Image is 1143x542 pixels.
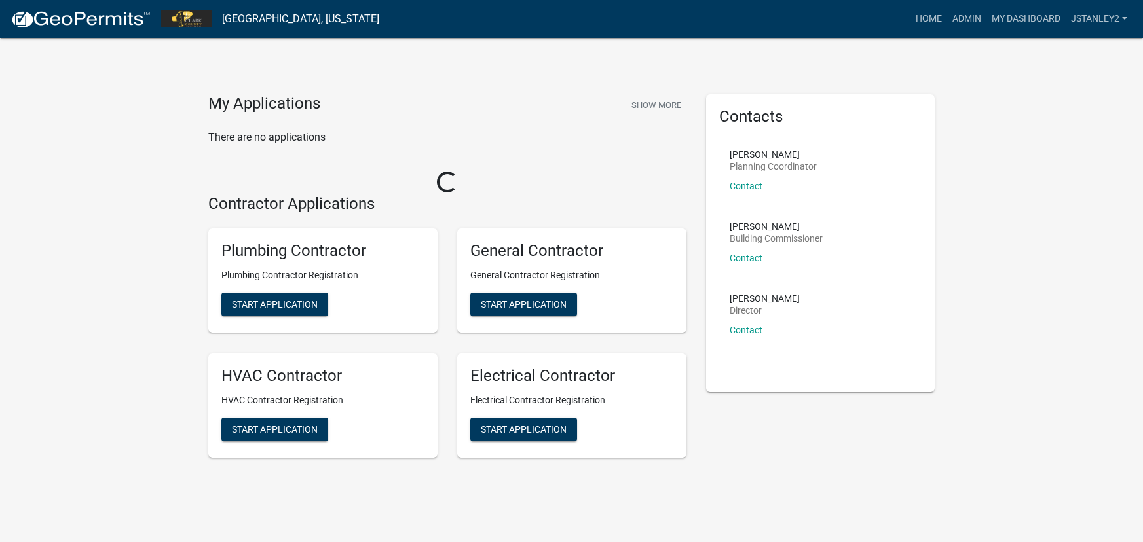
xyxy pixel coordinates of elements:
p: There are no applications [208,130,686,145]
h5: HVAC Contractor [221,367,424,386]
a: jstanley2 [1066,7,1133,31]
a: Contact [730,253,762,263]
span: Start Application [481,299,567,310]
h4: Contractor Applications [208,194,686,213]
a: Contact [730,181,762,191]
h5: Electrical Contractor [470,367,673,386]
p: Planning Coordinator [730,162,817,171]
img: Clark County, Indiana [161,10,212,27]
button: Start Application [221,293,328,316]
h5: Contacts [719,107,922,126]
p: General Contractor Registration [470,268,673,282]
button: Show More [626,94,686,116]
span: Start Application [232,299,318,310]
a: Admin [947,7,986,31]
span: Start Application [481,424,567,434]
a: Contact [730,325,762,335]
h5: General Contractor [470,242,673,261]
button: Start Application [470,418,577,441]
p: Director [730,306,800,315]
button: Start Application [221,418,328,441]
a: [GEOGRAPHIC_DATA], [US_STATE] [222,8,379,30]
p: Plumbing Contractor Registration [221,268,424,282]
span: Start Application [232,424,318,434]
p: HVAC Contractor Registration [221,393,424,407]
p: [PERSON_NAME] [730,294,800,303]
h4: My Applications [208,94,320,114]
p: [PERSON_NAME] [730,150,817,159]
a: Home [910,7,947,31]
h5: Plumbing Contractor [221,242,424,261]
button: Start Application [470,293,577,316]
p: [PERSON_NAME] [730,222,823,231]
wm-workflow-list-section: Contractor Applications [208,194,686,468]
p: Building Commissioner [730,234,823,243]
a: My Dashboard [986,7,1066,31]
p: Electrical Contractor Registration [470,393,673,407]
